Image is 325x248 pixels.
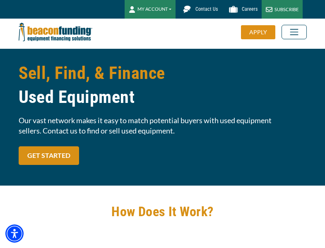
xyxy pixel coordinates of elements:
[241,25,282,39] a: APPLY
[241,25,275,39] div: APPLY
[195,6,218,12] span: Contact Us
[222,2,262,17] a: Careers
[19,146,79,165] a: GET STARTED
[242,6,258,12] span: Careers
[5,224,24,243] div: Accessibility Menu
[19,202,307,221] h2: How Does It Work?
[19,61,307,109] h1: Sell, Find, & Finance
[176,2,222,17] a: Contact Us
[19,19,92,45] img: Beacon Funding Corporation logo
[226,2,241,17] img: Beacon Funding Careers
[180,2,194,17] img: Beacon Funding chat
[19,115,307,136] span: Our vast network makes it easy to match potential buyers with used equipment sellers. Contact us ...
[282,25,307,39] button: Toggle navigation
[19,85,307,109] span: Used Equipment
